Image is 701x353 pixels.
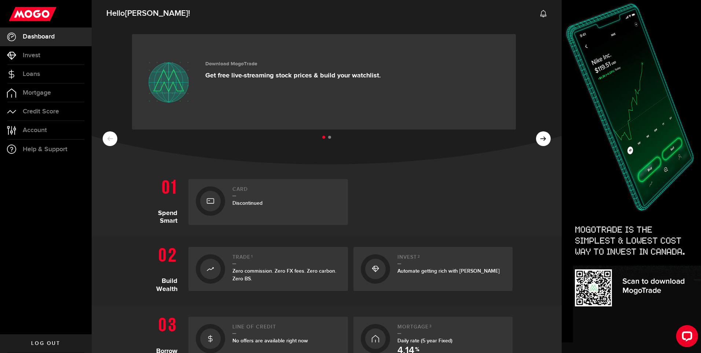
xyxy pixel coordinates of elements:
[132,34,516,130] a: Download MogoTrade Get free live-streaming stock prices & build your watchlist.
[23,90,51,96] span: Mortgage
[670,322,701,353] iframe: LiveChat chat widget
[232,254,341,264] h2: Trade
[205,72,381,80] p: Get free live-streaming stock prices & build your watchlist.
[23,146,67,153] span: Help & Support
[353,247,513,291] a: Invest2Automate getting rich with [PERSON_NAME]
[251,254,253,259] sup: 1
[397,254,506,264] h2: Invest
[232,324,341,334] h2: Line of credit
[429,324,432,328] sup: 3
[23,33,55,40] span: Dashboard
[141,175,183,225] h1: Spend Smart
[232,268,336,282] span: Zero commission. Zero FX fees. Zero carbon. Zero BS.
[188,179,348,225] a: CardDiscontinued
[188,247,348,291] a: Trade1Zero commission. Zero FX fees. Zero carbon. Zero BS.
[205,61,381,67] h3: Download MogoTrade
[232,186,341,196] h2: Card
[141,243,183,295] h1: Build Wealth
[23,108,59,115] span: Credit Score
[232,200,263,206] span: Discontinued
[31,341,60,346] span: Log out
[106,6,190,21] span: Hello !
[23,52,40,59] span: Invest
[23,127,47,134] span: Account
[397,324,506,334] h2: Mortgage
[418,254,420,259] sup: 2
[232,338,308,344] span: No offers are available right now
[125,8,188,18] span: [PERSON_NAME]
[397,268,500,274] span: Automate getting rich with [PERSON_NAME]
[23,71,40,77] span: Loans
[397,338,452,344] span: Daily rate (5 year Fixed)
